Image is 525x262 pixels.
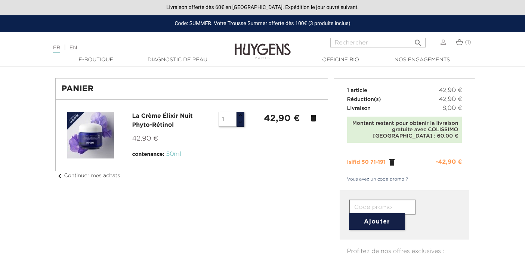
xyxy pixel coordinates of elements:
[49,43,213,52] div: |
[439,95,462,104] span: 42,90 €
[132,113,193,128] a: La Crème Élixir Nuit Phyto-Rétinol
[347,106,371,111] span: Livraison
[439,86,462,95] span: 42,90 €
[340,240,470,256] p: Profitez de nos offres exclusives :
[347,160,386,165] span: Isifid 50 71-191
[442,104,462,113] span: 8,00 €
[132,152,164,157] span: contenance:
[340,176,408,183] a: Vous avez un code promo ?
[414,36,423,45] i: 
[166,151,181,157] span: 50ml
[70,45,77,50] a: EN
[67,112,114,158] img: La Crème Élixir Nuit Phyto-Rétinol
[456,39,471,45] a: (1)
[387,158,396,167] a: 
[347,88,367,93] span: 1 article
[303,56,378,64] a: Officine Bio
[411,36,425,46] button: 
[349,200,416,215] input: Code promo
[53,45,60,53] a: FR
[62,84,322,93] h1: Panier
[385,56,460,64] a: Nos engagements
[59,56,133,64] a: E-Boutique
[132,135,158,142] span: 42,90 €
[347,97,381,102] span: Réduction(s)
[436,158,462,167] div: -42,90 €
[349,213,405,230] button: Ajouter
[465,40,471,45] span: (1)
[140,56,215,64] a: Diagnostic de peau
[351,120,458,139] div: Montant restant pour obtenir la livraison gratuite avec COLISSIMO [GEOGRAPHIC_DATA] : 60,00 €
[55,172,64,181] i: chevron_left
[330,38,426,47] input: Rechercher
[309,114,318,123] a: delete
[235,31,291,60] img: Huygens
[55,173,120,178] a: chevron_leftContinuer mes achats
[264,114,300,123] strong: 42,90 €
